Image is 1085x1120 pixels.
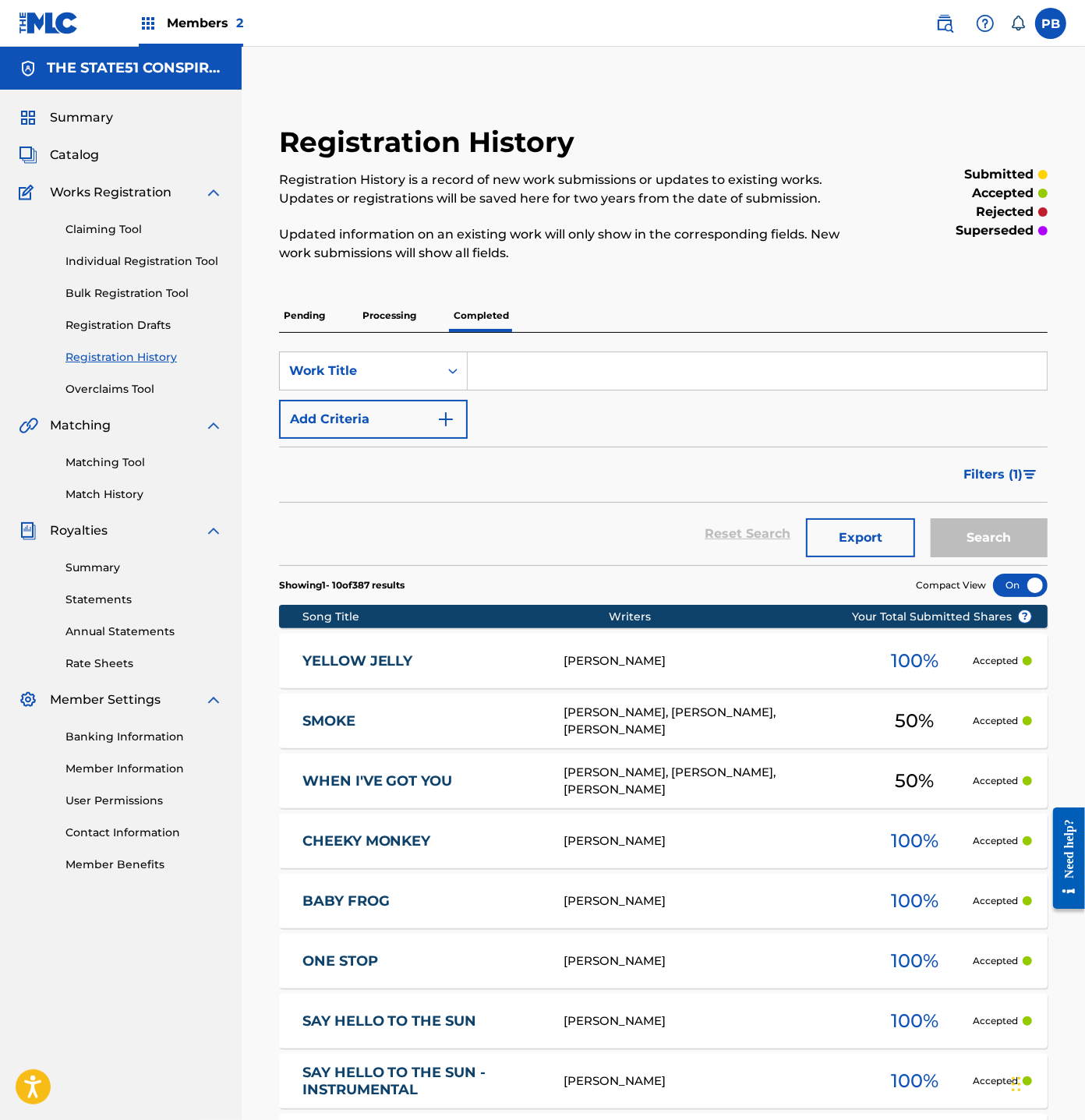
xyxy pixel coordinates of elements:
[167,14,243,32] span: Members
[139,14,157,33] img: Top Rightsholders
[65,793,223,809] a: User Permissions
[19,146,37,164] img: Catalog
[973,654,1018,668] p: Accepted
[564,832,857,850] div: [PERSON_NAME]
[564,652,857,670] div: [PERSON_NAME]
[65,381,223,397] a: Overclaims Tool
[204,691,223,709] img: expand
[436,410,455,429] img: 9d2ae6d4665cec9f34b9.svg
[19,521,37,540] img: Royalties
[1010,16,1026,31] div: Notifications
[891,827,938,855] span: 100 %
[65,857,223,873] a: Member Benefits
[47,59,223,77] h5: THE STATE51 CONSPIRACY LTD
[19,59,37,78] img: Accounts
[19,691,37,709] img: Member Settings
[50,521,108,540] span: Royalties
[50,183,171,202] span: Works Registration
[204,521,223,540] img: expand
[976,203,1034,221] p: rejected
[891,947,938,975] span: 100 %
[973,834,1018,848] p: Accepted
[973,774,1018,788] p: Accepted
[610,609,902,625] div: Writers
[449,299,514,332] p: Completed
[895,707,934,735] span: 50 %
[279,171,871,208] p: Registration History is a record of new work submissions or updates to existing works. Updates or...
[65,349,223,366] a: Registration History
[65,560,223,576] a: Summary
[302,952,543,970] a: ONE STOP
[564,764,857,799] div: [PERSON_NAME], [PERSON_NAME], [PERSON_NAME]
[50,416,111,435] span: Matching
[65,486,223,503] a: Match History
[279,125,582,160] h2: Registration History
[289,362,429,380] div: Work Title
[65,655,223,672] a: Rate Sheets
[302,609,610,625] div: Song Title
[964,165,1034,184] p: submitted
[935,14,954,33] img: search
[916,578,986,592] span: Compact View
[929,8,960,39] a: Public Search
[1012,1061,1021,1108] div: Drag
[852,609,1032,625] span: Your Total Submitted Shares
[891,1007,938,1035] span: 100 %
[891,647,938,675] span: 100 %
[204,416,223,435] img: expand
[806,518,915,557] button: Export
[279,400,468,439] button: Add Criteria
[279,299,330,332] p: Pending
[963,465,1023,484] span: Filters ( 1 )
[976,14,995,33] img: help
[65,592,223,608] a: Statements
[19,108,113,127] a: SummarySummary
[65,285,223,302] a: Bulk Registration Tool
[1023,470,1037,479] img: filter
[302,652,543,670] a: YELLOW JELLY
[973,1074,1018,1088] p: Accepted
[302,892,543,910] a: BABY FROG
[358,299,421,332] p: Processing
[1019,610,1031,623] span: ?
[279,225,871,263] p: Updated information on an existing work will only show in the corresponding fields. New work subm...
[65,825,223,841] a: Contact Information
[65,729,223,745] a: Banking Information
[236,16,243,30] span: 2
[65,624,223,640] a: Annual Statements
[65,253,223,270] a: Individual Registration Tool
[204,183,223,202] img: expand
[954,455,1048,494] button: Filters (1)
[19,416,38,435] img: Matching
[895,767,934,795] span: 50 %
[564,704,857,739] div: [PERSON_NAME], [PERSON_NAME], [PERSON_NAME]
[65,761,223,777] a: Member Information
[973,714,1018,728] p: Accepted
[50,108,113,127] span: Summary
[279,352,1048,565] form: Search Form
[65,317,223,334] a: Registration Drafts
[19,183,39,202] img: Works Registration
[302,1012,543,1030] a: SAY HELLO TO THE SUN
[973,894,1018,908] p: Accepted
[973,1014,1018,1028] p: Accepted
[891,887,938,915] span: 100 %
[1035,8,1066,39] div: User Menu
[564,892,857,910] div: [PERSON_NAME]
[50,146,99,164] span: Catalog
[1007,1045,1085,1120] iframe: Chat Widget
[65,221,223,238] a: Claiming Tool
[970,8,1001,39] div: Help
[302,712,543,730] a: SMOKE
[302,772,543,790] a: WHEN I'VE GOT YOU
[50,691,161,709] span: Member Settings
[19,146,99,164] a: CatalogCatalog
[564,1072,857,1090] div: [PERSON_NAME]
[891,1067,938,1095] span: 100 %
[65,454,223,471] a: Matching Tool
[302,1064,543,1099] a: SAY HELLO TO THE SUN - INSTRUMENTAL
[973,954,1018,968] p: Accepted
